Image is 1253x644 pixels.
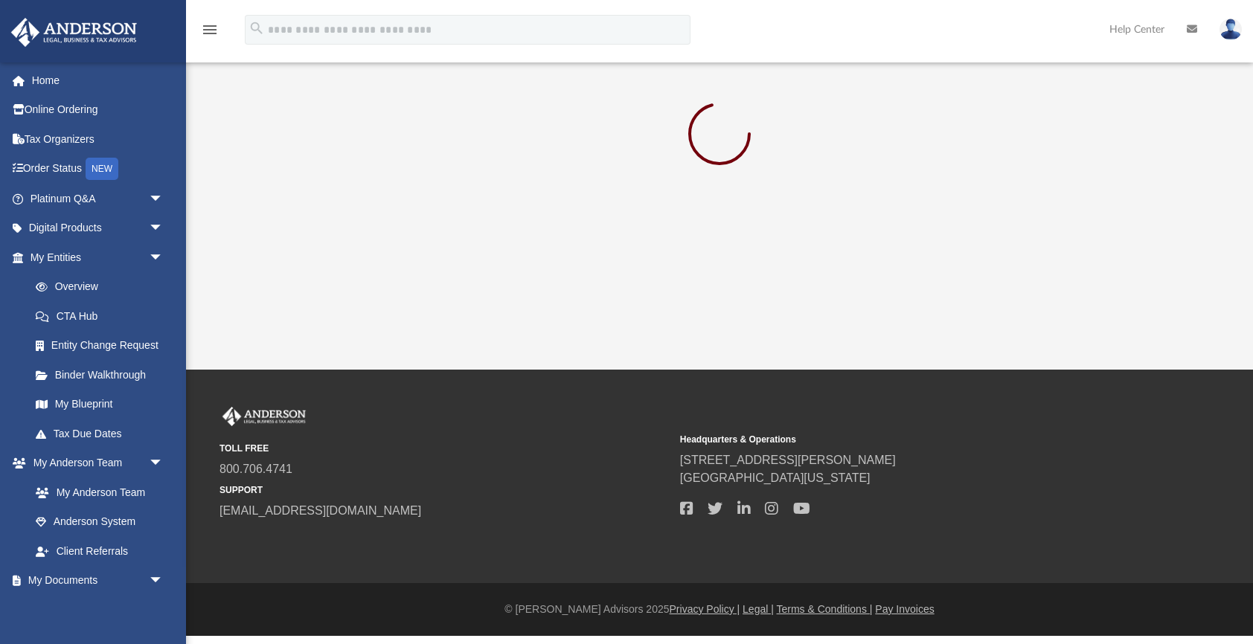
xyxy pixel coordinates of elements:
[777,603,873,615] a: Terms & Conditions |
[743,603,774,615] a: Legal |
[10,65,186,95] a: Home
[10,154,186,184] a: Order StatusNEW
[21,272,186,302] a: Overview
[670,603,740,615] a: Privacy Policy |
[10,213,186,243] a: Digital Productsarrow_drop_down
[680,454,896,466] a: [STREET_ADDRESS][PERSON_NAME]
[219,442,670,455] small: TOLL FREE
[219,504,421,517] a: [EMAIL_ADDRESS][DOMAIN_NAME]
[10,566,179,596] a: My Documentsarrow_drop_down
[21,331,186,361] a: Entity Change Request
[219,407,309,426] img: Anderson Advisors Platinum Portal
[149,184,179,214] span: arrow_drop_down
[21,301,186,331] a: CTA Hub
[1220,19,1242,40] img: User Pic
[680,433,1130,446] small: Headquarters & Operations
[149,242,179,273] span: arrow_drop_down
[10,184,186,213] a: Platinum Q&Aarrow_drop_down
[219,463,292,475] a: 800.706.4741
[10,95,186,125] a: Online Ordering
[10,448,179,478] a: My Anderson Teamarrow_drop_down
[201,21,219,39] i: menu
[21,360,186,390] a: Binder Walkthrough
[149,213,179,244] span: arrow_drop_down
[219,483,670,497] small: SUPPORT
[21,419,186,448] a: Tax Due Dates
[149,448,179,479] span: arrow_drop_down
[21,390,179,419] a: My Blueprint
[680,471,871,484] a: [GEOGRAPHIC_DATA][US_STATE]
[7,18,141,47] img: Anderson Advisors Platinum Portal
[10,242,186,272] a: My Entitiesarrow_drop_down
[10,124,186,154] a: Tax Organizers
[186,602,1253,617] div: © [PERSON_NAME] Advisors 2025
[149,566,179,596] span: arrow_drop_down
[86,158,118,180] div: NEW
[875,603,934,615] a: Pay Invoices
[21,507,179,537] a: Anderson System
[21,536,179,566] a: Client Referrals
[21,477,171,507] a: My Anderson Team
[201,28,219,39] a: menu
[249,20,265,36] i: search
